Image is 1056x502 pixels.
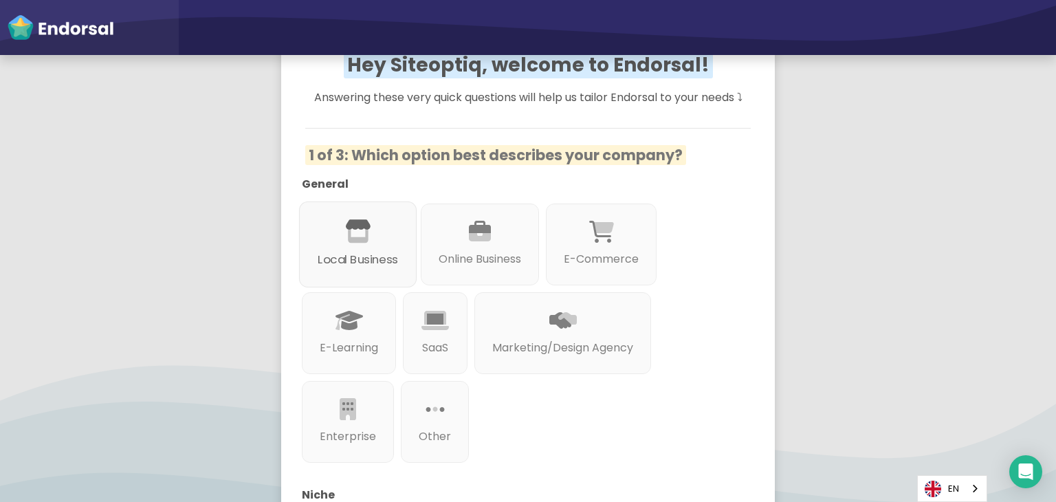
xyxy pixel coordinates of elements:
[564,251,639,268] p: E-Commerce
[1009,455,1042,488] div: Open Intercom Messenger
[439,251,521,268] p: Online Business
[344,52,713,78] span: Hey Siteoptiq, welcome to Endorsal!
[917,475,987,502] aside: Language selected: English
[492,340,633,356] p: Marketing/Design Agency
[320,340,378,356] p: E-Learning
[7,14,114,41] img: endorsal-logo-white@2x.png
[318,251,398,268] p: Local Business
[305,145,686,165] span: 1 of 3: Which option best describes your company?
[917,475,987,502] div: Language
[314,89,742,105] span: Answering these very quick questions will help us tailor Endorsal to your needs ⤵︎
[421,340,450,356] p: SaaS
[918,476,987,501] a: EN
[320,428,376,445] p: Enterprise
[419,428,451,445] p: Other
[302,176,734,193] p: General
